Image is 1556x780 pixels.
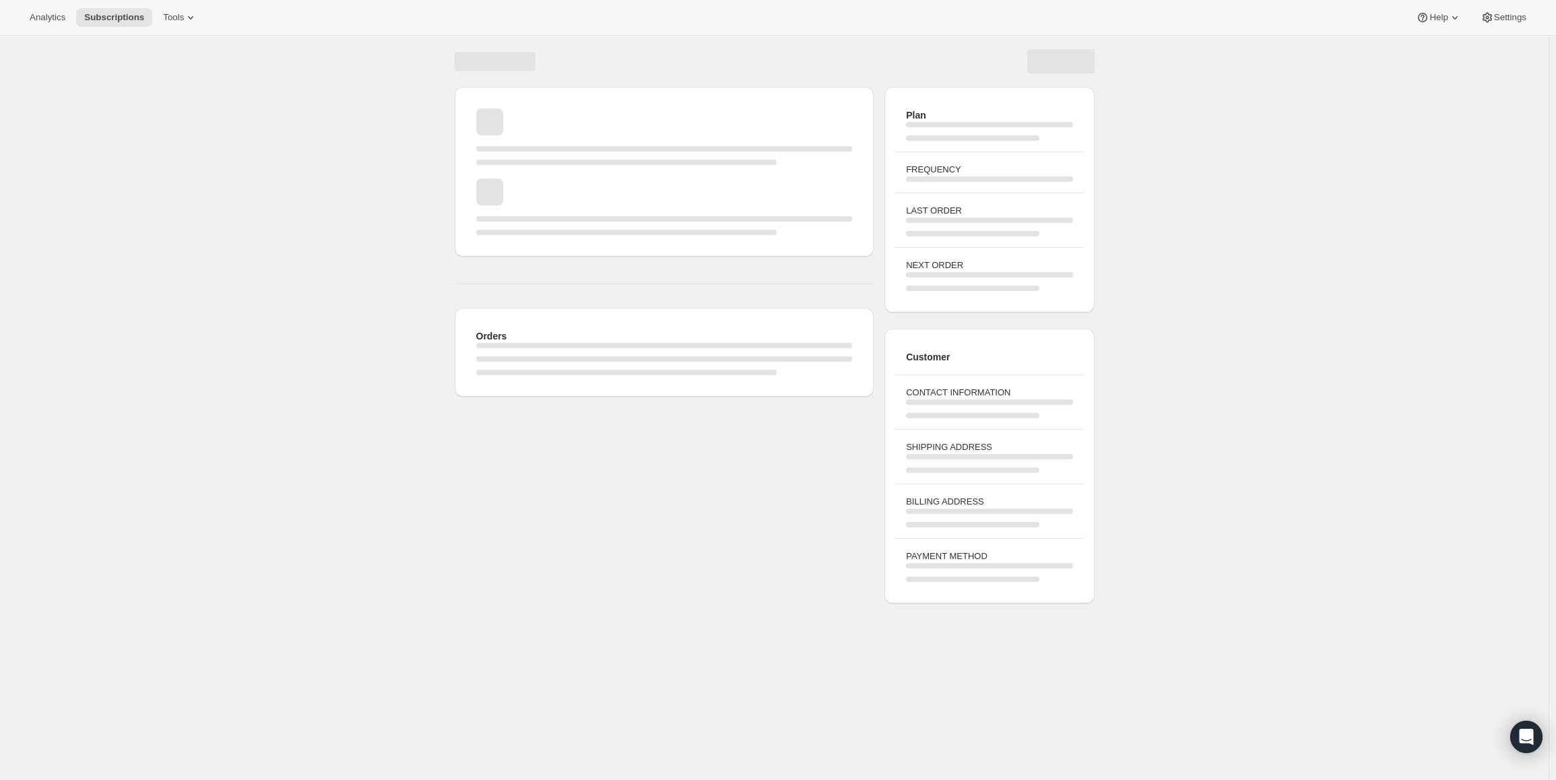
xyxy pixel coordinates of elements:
span: Help [1429,12,1448,23]
button: Settings [1472,8,1534,27]
div: Open Intercom Messenger [1510,721,1543,753]
h2: Customer [906,350,1072,364]
button: Analytics [22,8,73,27]
h2: Orders [476,329,853,343]
h3: CONTACT INFORMATION [906,386,1072,399]
span: Tools [163,12,184,23]
span: Settings [1494,12,1526,23]
h3: NEXT ORDER [906,259,1072,272]
h3: PAYMENT METHOD [906,550,1072,563]
button: Subscriptions [76,8,152,27]
span: Analytics [30,12,65,23]
h3: FREQUENCY [906,163,1072,176]
div: Page loading [439,36,1111,609]
button: Tools [155,8,205,27]
button: Help [1408,8,1469,27]
h3: LAST ORDER [906,204,1072,218]
span: Subscriptions [84,12,144,23]
h2: Plan [906,108,1072,122]
h3: BILLING ADDRESS [906,495,1072,509]
h3: SHIPPING ADDRESS [906,441,1072,454]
